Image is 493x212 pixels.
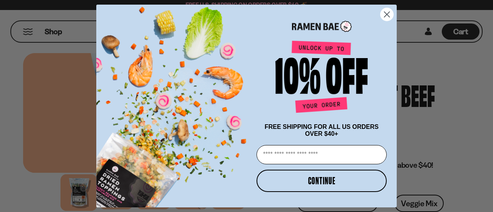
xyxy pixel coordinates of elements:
[380,8,394,21] button: Close dialog
[273,40,370,116] img: Unlock up to 10% off
[257,170,387,192] button: CONTINUE
[265,124,379,137] span: FREE SHIPPING FOR ALL US ORDERS OVER $40+
[292,20,352,33] img: Ramen Bae Logo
